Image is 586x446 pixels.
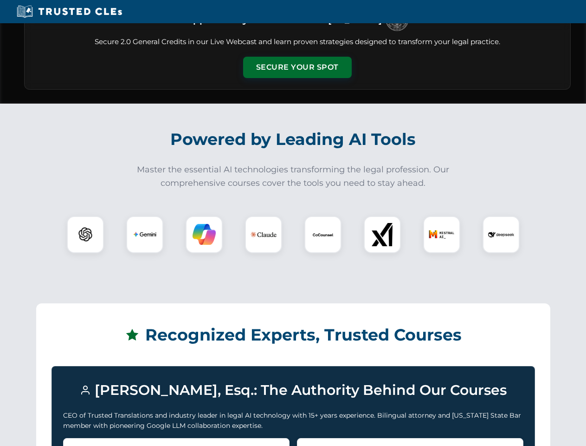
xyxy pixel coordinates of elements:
[364,216,401,253] div: xAI
[63,410,523,431] p: CEO of Trusted Translations and industry leader in legal AI technology with 15+ years experience....
[488,222,514,248] img: DeepSeek Logo
[245,216,282,253] div: Claude
[133,223,156,246] img: Gemini Logo
[483,216,520,253] div: DeepSeek
[67,216,104,253] div: ChatGPT
[311,223,335,246] img: CoCounsel Logo
[186,216,223,253] div: Copilot
[63,378,523,403] h3: [PERSON_NAME], Esq.: The Authority Behind Our Courses
[371,223,394,246] img: xAI Logo
[251,222,277,248] img: Claude Logo
[36,37,559,47] p: Secure 2.0 General Credits in our Live Webcast and learn proven strategies designed to transform ...
[14,5,125,19] img: Trusted CLEs
[193,223,216,246] img: Copilot Logo
[423,216,460,253] div: Mistral AI
[429,222,455,248] img: Mistral AI Logo
[36,123,550,156] h2: Powered by Leading AI Tools
[131,163,456,190] p: Master the essential AI technologies transforming the legal profession. Our comprehensive courses...
[72,221,99,248] img: ChatGPT Logo
[304,216,341,253] div: CoCounsel
[243,57,352,78] button: Secure Your Spot
[52,319,535,351] h2: Recognized Experts, Trusted Courses
[126,216,163,253] div: Gemini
